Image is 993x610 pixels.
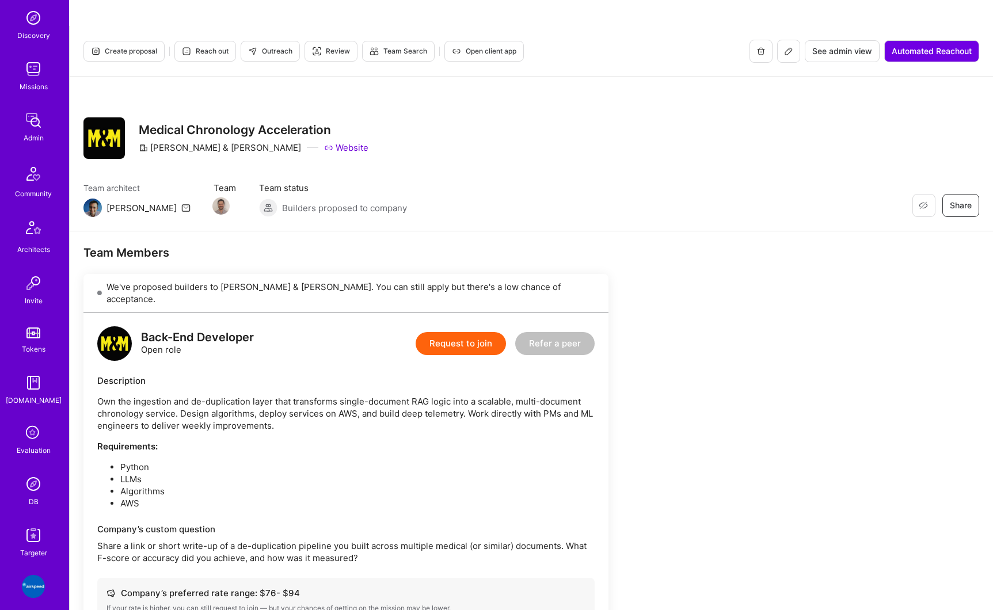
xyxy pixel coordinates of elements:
p: Own the ingestion and de-duplication layer that transforms single-document RAG logic into a scala... [97,395,595,432]
a: Team Member Avatar [214,196,229,216]
button: Review [305,41,357,62]
button: Automated Reachout [884,40,979,62]
img: Skill Targeter [22,524,45,547]
div: Admin [24,132,44,144]
li: LLMs [120,473,595,485]
span: Reach out [182,46,229,56]
a: Website [324,142,368,154]
li: Algorithms [120,485,595,497]
img: Airspeed: A platform to help employees feel more connected and celebrated [22,575,45,598]
span: See admin view [812,45,872,57]
button: Outreach [241,41,300,62]
img: Builders proposed to company [259,199,277,217]
p: Share a link or short write-up of a de-duplication pipeline you built across multiple medical (or... [97,540,595,564]
img: Team Architect [83,199,102,217]
i: icon SelectionTeam [22,422,44,444]
div: Architects [17,243,50,256]
li: Python [120,461,595,473]
i: icon Cash [106,589,115,597]
div: Evaluation [17,444,51,456]
li: AWS [120,497,595,509]
button: Request to join [416,332,506,355]
div: Targeter [20,547,47,559]
div: Missions [20,81,48,93]
span: Automated Reachout [892,45,972,57]
span: Team architect [83,182,191,194]
button: See admin view [805,40,880,62]
img: discovery [22,6,45,29]
div: Back-End Developer [141,331,254,344]
span: Team status [259,182,407,194]
div: Description [97,375,595,387]
div: [PERSON_NAME] [106,202,177,214]
span: Review [312,46,350,56]
button: Share [942,194,979,217]
img: teamwork [22,58,45,81]
span: Share [950,200,972,211]
i: icon Proposal [91,47,100,56]
div: Company’s custom question [97,523,595,535]
div: Discovery [17,29,50,41]
button: Refer a peer [515,332,595,355]
button: Reach out [174,41,236,62]
img: Architects [20,216,47,243]
i: icon Targeter [312,47,321,56]
div: Company’s preferred rate range: $ 76 - $ 94 [106,587,585,599]
span: Builders proposed to company [282,202,407,214]
img: admin teamwork [22,109,45,132]
img: Company Logo [83,117,125,159]
div: We've proposed builders to [PERSON_NAME] & [PERSON_NAME]. You can still apply but there's a low c... [83,274,608,312]
span: Create proposal [91,46,157,56]
div: Community [15,188,52,200]
div: Team Members [83,245,608,260]
img: tokens [26,327,40,338]
i: icon CompanyGray [139,143,148,152]
img: Community [20,160,47,188]
i: icon Mail [181,203,191,212]
img: logo [97,326,132,361]
img: guide book [22,371,45,394]
span: Team [214,182,236,194]
div: Tokens [22,343,45,355]
span: Team Search [370,46,427,56]
div: Open role [141,331,254,356]
img: Team Member Avatar [212,197,230,215]
button: Team Search [362,41,435,62]
div: Invite [25,295,43,307]
h3: Medical Chronology Acceleration [139,123,368,137]
i: icon EyeClosed [919,201,928,210]
img: Admin Search [22,472,45,495]
strong: Requirements: [97,441,158,452]
button: Open client app [444,41,524,62]
div: [PERSON_NAME] & [PERSON_NAME] [139,142,301,154]
img: Invite [22,272,45,295]
div: [DOMAIN_NAME] [6,394,62,406]
span: Open client app [452,46,516,56]
a: Airspeed: A platform to help employees feel more connected and celebrated [19,575,48,598]
button: Create proposal [83,41,165,62]
div: DB [29,495,39,508]
span: Outreach [248,46,292,56]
